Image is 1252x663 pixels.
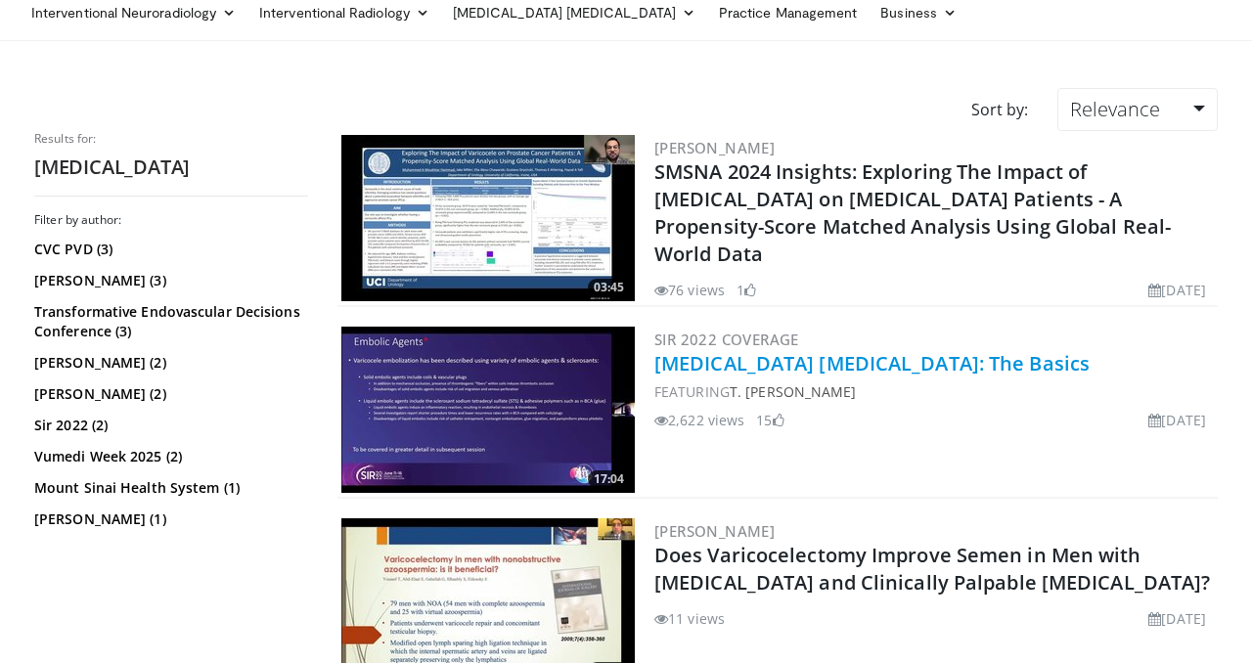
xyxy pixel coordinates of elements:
a: Does Varicocelectomy Improve Semen in Men with [MEDICAL_DATA] and Clinically Palpable [MEDICAL_DA... [654,542,1210,596]
span: 03:45 [588,279,630,296]
p: Results for: [34,131,308,147]
a: [MEDICAL_DATA] [MEDICAL_DATA]: The Basics [654,350,1090,376]
h3: Filter by author: [34,212,308,228]
li: [DATE] [1148,280,1206,300]
a: 03:45 [341,135,635,301]
a: [PERSON_NAME] (2) [34,353,303,373]
a: [PERSON_NAME] (1) [34,509,303,529]
a: T. [PERSON_NAME] [730,382,857,401]
a: SIR 2022 Coverage [654,330,799,349]
a: [PERSON_NAME] [654,138,775,157]
a: [PERSON_NAME] (3) [34,271,303,290]
a: [PERSON_NAME] [654,521,775,541]
li: [DATE] [1148,608,1206,629]
a: CVC PVD (3) [34,240,303,259]
li: 1 [737,280,756,300]
a: Transformative Endovascular Decisions Conference (3) [34,302,303,341]
a: Sir 2022 (2) [34,416,303,435]
a: 17:04 [341,327,635,493]
a: [PERSON_NAME] (2) [34,384,303,404]
a: SMSNA 2024 Insights: Exploring The Impact of [MEDICAL_DATA] on [MEDICAL_DATA] Patients - A Propen... [654,158,1171,267]
a: Relevance [1057,88,1218,131]
a: Mount Sinai Health System (1) [34,478,303,498]
div: Sort by: [957,88,1043,131]
img: 36e0af8b-753e-467e-8cea-c171357c4598.300x170_q85_crop-smart_upscale.jpg [341,135,635,301]
span: Relevance [1070,96,1160,122]
li: 11 views [654,608,725,629]
div: FEATURING [654,381,1214,402]
img: 072cc4bd-afdf-4e73-925b-6e47f0575280.300x170_q85_crop-smart_upscale.jpg [341,327,635,493]
li: 15 [756,410,783,430]
h2: [MEDICAL_DATA] [34,155,308,180]
li: 76 views [654,280,725,300]
li: 2,622 views [654,410,744,430]
span: 17:04 [588,470,630,488]
li: [DATE] [1148,410,1206,430]
a: Vumedi Week 2025 (2) [34,447,303,466]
